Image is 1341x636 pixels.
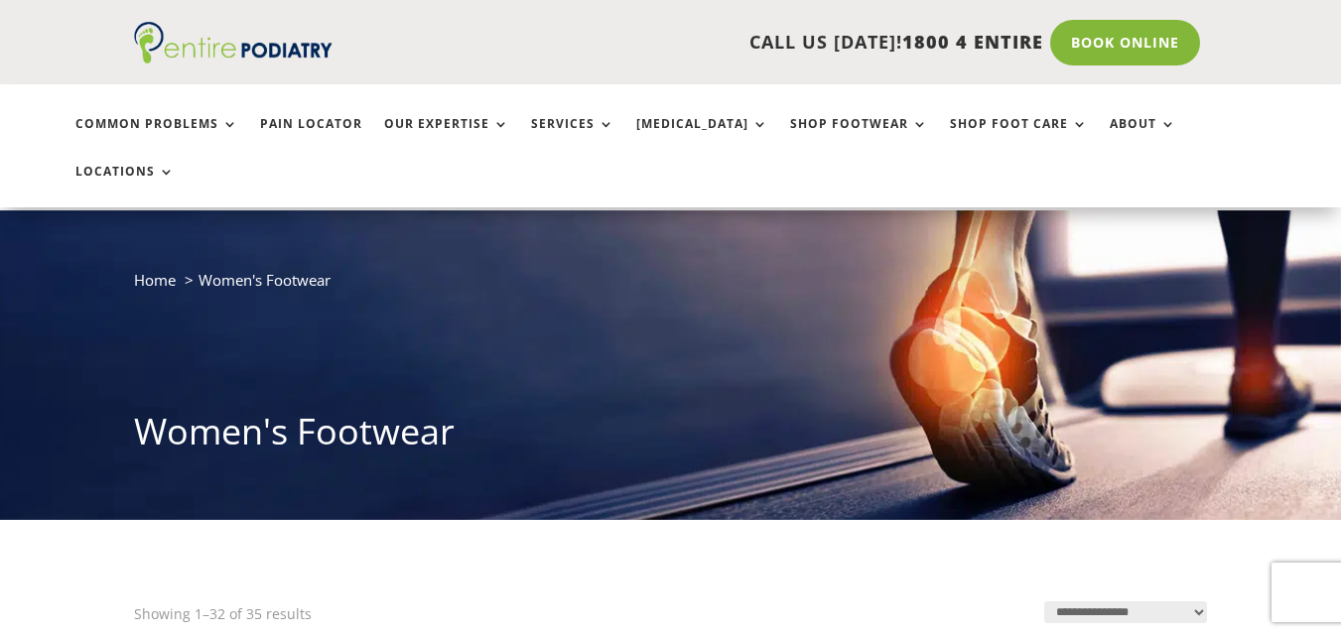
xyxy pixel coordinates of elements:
img: logo (1) [134,22,333,64]
a: Book Online [1050,20,1200,65]
a: Common Problems [75,117,238,160]
nav: breadcrumb [134,267,1207,308]
span: 1800 4 ENTIRE [902,30,1043,54]
a: Services [531,117,614,160]
select: Shop order [1044,601,1207,623]
p: CALL US [DATE]! [378,30,1043,56]
a: Entire Podiatry [134,48,333,67]
a: Pain Locator [260,117,362,160]
a: [MEDICAL_DATA] [636,117,768,160]
h1: Women's Footwear [134,407,1207,466]
a: About [1110,117,1176,160]
a: Shop Foot Care [950,117,1088,160]
a: Shop Footwear [790,117,928,160]
span: Women's Footwear [199,270,331,290]
p: Showing 1–32 of 35 results [134,601,312,627]
a: Locations [75,165,175,207]
a: Home [134,270,176,290]
a: Our Expertise [384,117,509,160]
